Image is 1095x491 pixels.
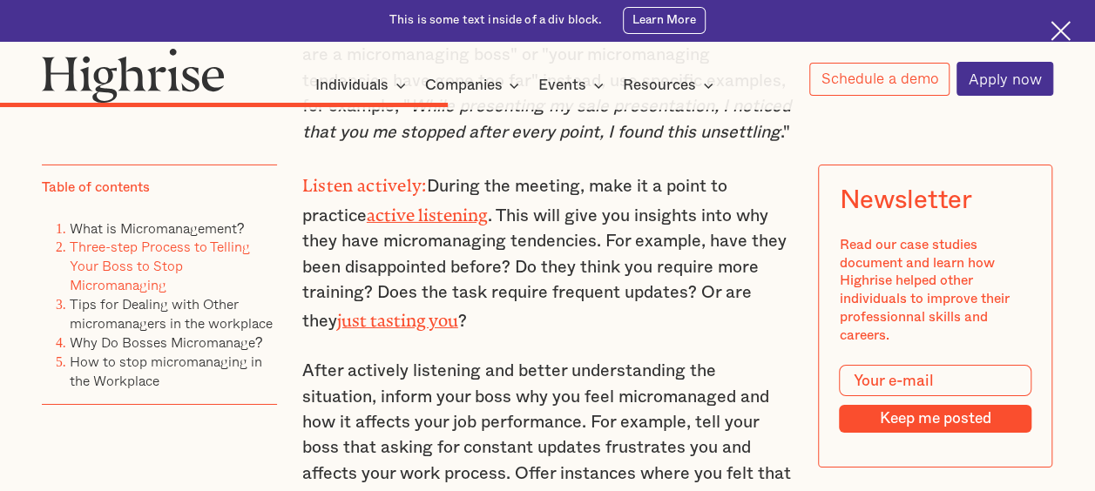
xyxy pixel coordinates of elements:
[840,365,1031,395] input: Your e-mail
[302,98,791,140] em: While presenting my sale presentation, I noticed that you me stopped after every point, I found t...
[1051,21,1071,41] img: Cross icon
[538,75,609,96] div: Events
[42,178,150,197] div: Table of contents
[70,331,263,352] a: Why Do Bosses Micromanage?
[70,350,262,390] a: How to stop micromanaging in the Workplace
[315,75,389,96] div: Individuals
[840,235,1031,344] div: Read our case studies document and learn how Highrise helped other individuals to improve their p...
[302,169,794,334] p: During the meeting, make it a point to practice . This will give you insights into why they have ...
[42,48,225,103] img: Highrise logo
[538,75,586,96] div: Events
[424,75,524,96] div: Companies
[315,75,411,96] div: Individuals
[840,365,1031,433] form: Modal Form
[302,176,427,187] strong: Listen actively:
[367,205,488,217] a: active listening
[389,12,603,29] div: This is some text inside of a div block.
[623,75,696,96] div: Resources
[337,311,458,322] a: just tasting you
[70,236,250,295] a: Three-step Process to Telling Your Boss to Stop Micromanaging
[956,62,1053,96] a: Apply now
[623,75,719,96] div: Resources
[623,7,706,33] a: Learn More
[840,185,972,215] div: Newsletter
[424,75,502,96] div: Companies
[70,217,245,238] a: What is Micromanagement?
[840,404,1031,433] input: Keep me posted
[809,63,950,96] a: Schedule a demo
[70,293,273,333] a: Tips for Dealing with Other micromanagers in the workplace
